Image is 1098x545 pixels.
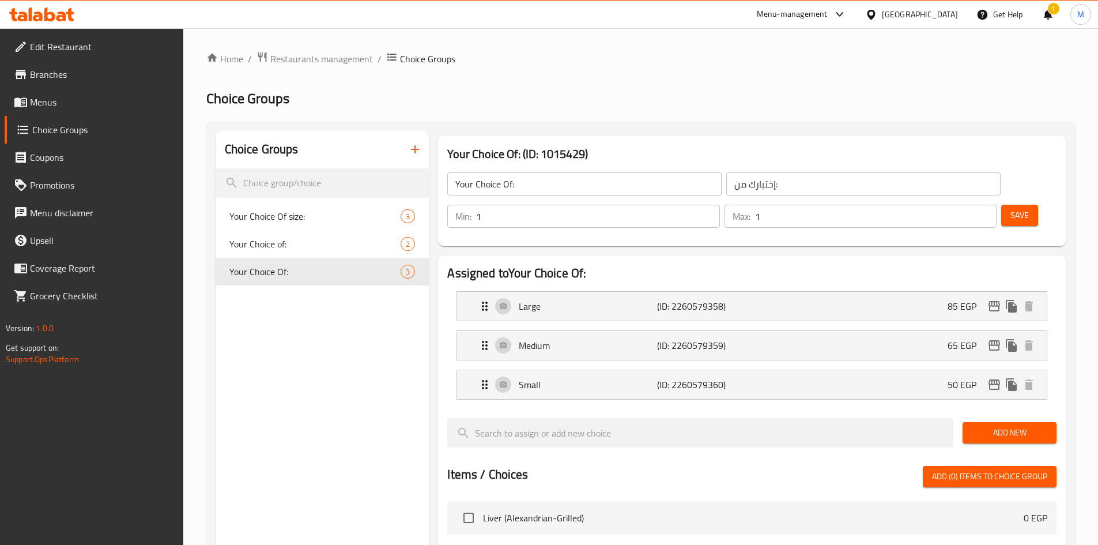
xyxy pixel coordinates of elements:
button: delete [1020,376,1037,393]
a: Menus [5,88,183,116]
span: Choice Groups [400,52,455,66]
button: Add New [963,422,1057,443]
button: Add (0) items to choice group [923,466,1057,487]
span: Version: [6,321,34,336]
span: Coverage Report [30,261,174,275]
span: Liver (Alexandrian-Grilled) [483,511,1024,525]
div: Your Choice Of size:3 [216,202,429,230]
p: (ID: 2260579359) [657,339,749,352]
button: edit [986,298,1003,315]
a: Restaurants management [256,51,373,66]
h2: Choice Groups [225,141,299,158]
a: Branches [5,61,183,88]
a: Choice Groups [5,116,183,144]
a: Grocery Checklist [5,282,183,310]
button: Save [1001,205,1038,226]
p: (ID: 2260579358) [657,299,749,313]
button: duplicate [1003,376,1020,393]
h2: Assigned to Your Choice Of: [447,265,1057,282]
p: Small [519,378,656,392]
div: Expand [457,331,1047,360]
div: Choices [401,209,415,223]
a: Home [206,52,243,66]
a: Menu disclaimer [5,199,183,227]
nav: breadcrumb [206,51,1075,66]
div: Your Choice of:2 [216,230,429,258]
span: 3 [401,266,414,277]
p: 85 EGP [948,299,986,313]
span: 3 [401,211,414,222]
button: duplicate [1003,298,1020,315]
span: Upsell [30,234,174,247]
li: Expand [447,287,1057,326]
div: [GEOGRAPHIC_DATA] [882,8,958,21]
span: Edit Restaurant [30,40,174,54]
span: Menus [30,95,174,109]
li: / [248,52,252,66]
li: Expand [447,326,1057,365]
button: duplicate [1003,337,1020,354]
span: Get support on: [6,340,59,355]
span: Save [1010,208,1029,223]
a: Support.OpsPlatform [6,352,79,367]
div: Expand [457,292,1047,321]
p: 65 EGP [948,339,986,352]
span: Choice Groups [32,123,174,137]
button: delete [1020,298,1037,315]
span: Coupons [30,151,174,164]
button: delete [1020,337,1037,354]
span: Restaurants management [270,52,373,66]
span: Select choice [456,506,481,530]
a: Coverage Report [5,254,183,282]
div: Expand [457,370,1047,399]
a: Edit Restaurant [5,33,183,61]
span: Add (0) items to choice group [932,469,1047,484]
p: 50 EGP [948,378,986,392]
h3: Your Choice Of: (ID: 1015429) [447,145,1057,163]
span: Branches [30,67,174,81]
span: Menu disclaimer [30,206,174,220]
li: Expand [447,365,1057,404]
span: Choice Groups [206,85,289,111]
span: Your Choice Of size: [229,209,401,223]
span: M [1077,8,1084,21]
a: Coupons [5,144,183,171]
p: 0 EGP [1024,511,1047,525]
span: Promotions [30,178,174,192]
button: edit [986,337,1003,354]
p: (ID: 2260579360) [657,378,749,392]
input: search [216,168,429,198]
p: Min: [455,209,471,223]
span: Your Choice of: [229,237,401,251]
span: 1.0.0 [36,321,54,336]
a: Promotions [5,171,183,199]
div: Choices [401,237,415,251]
div: Menu-management [757,7,828,21]
li: / [378,52,382,66]
button: edit [986,376,1003,393]
span: Grocery Checklist [30,289,174,303]
p: Max: [733,209,750,223]
span: Your Choice Of: [229,265,401,279]
a: Upsell [5,227,183,254]
p: Large [519,299,656,313]
div: Your Choice Of:3 [216,258,429,285]
span: 2 [401,239,414,250]
h2: Items / Choices [447,466,528,483]
span: Add New [972,426,1047,440]
p: Medium [519,339,656,352]
input: search [447,418,953,448]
